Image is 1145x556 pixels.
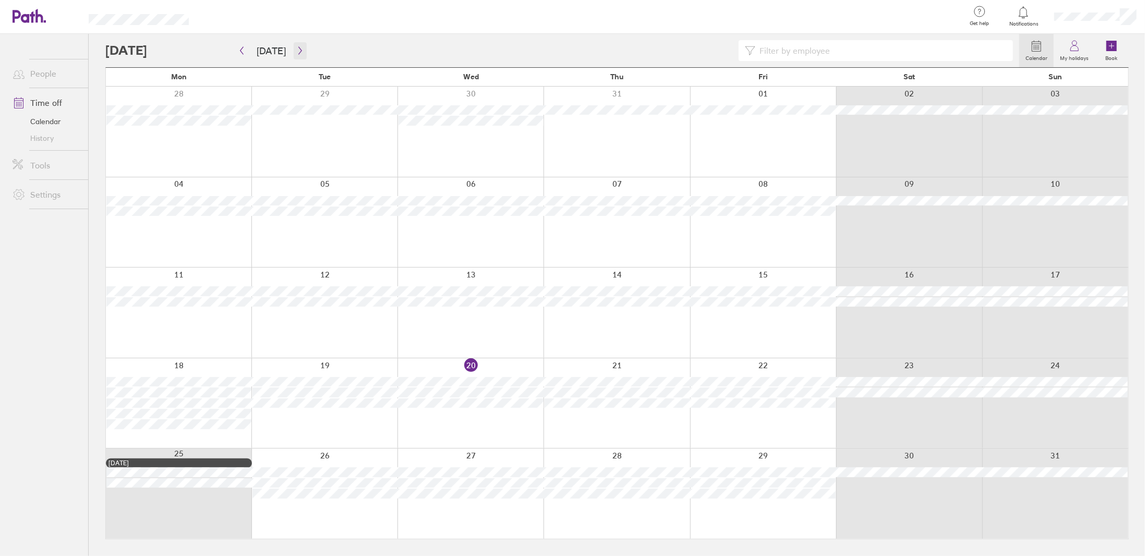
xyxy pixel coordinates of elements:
[4,130,88,147] a: History
[1095,34,1128,67] a: Book
[319,72,331,81] span: Tue
[903,72,915,81] span: Sat
[1019,34,1054,67] a: Calendar
[4,92,88,113] a: Time off
[611,72,624,81] span: Thu
[4,184,88,205] a: Settings
[4,113,88,130] a: Calendar
[4,63,88,84] a: People
[171,72,187,81] span: Mon
[1019,52,1054,62] label: Calendar
[755,41,1007,61] input: Filter by employee
[1048,72,1062,81] span: Sun
[962,20,996,27] span: Get help
[1054,34,1095,67] a: My holidays
[1007,5,1041,27] a: Notifications
[1007,21,1041,27] span: Notifications
[109,460,249,467] div: [DATE]
[4,155,88,176] a: Tools
[463,72,479,81] span: Wed
[1100,52,1124,62] label: Book
[248,42,294,59] button: [DATE]
[1054,52,1095,62] label: My holidays
[758,72,768,81] span: Fri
